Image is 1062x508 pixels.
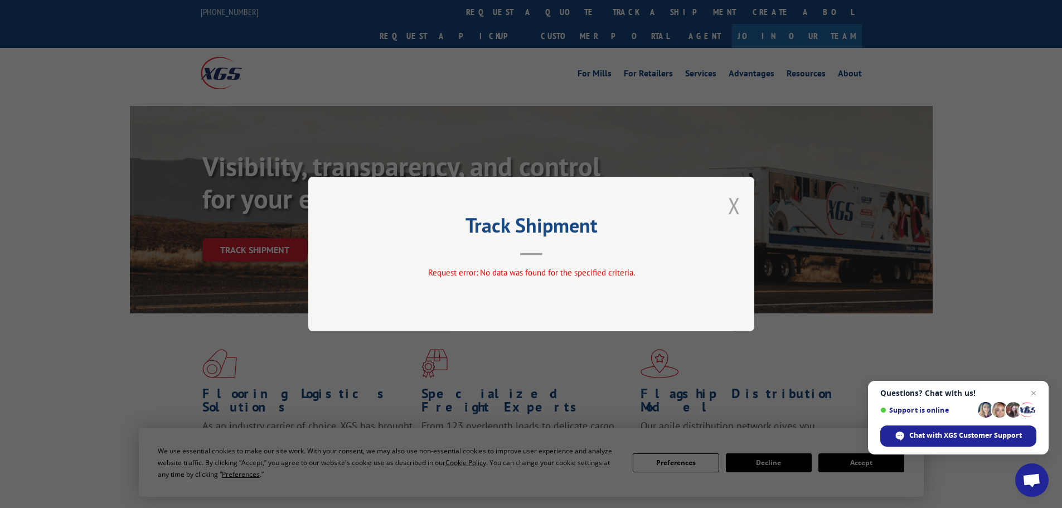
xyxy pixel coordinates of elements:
span: Support is online [880,406,974,414]
span: Chat with XGS Customer Support [909,430,1022,441]
button: Close modal [728,191,740,220]
span: Request error: No data was found for the specified criteria. [428,267,634,278]
a: Open chat [1015,463,1049,497]
h2: Track Shipment [364,217,699,239]
span: Questions? Chat with us! [880,389,1036,398]
span: Chat with XGS Customer Support [880,425,1036,447]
